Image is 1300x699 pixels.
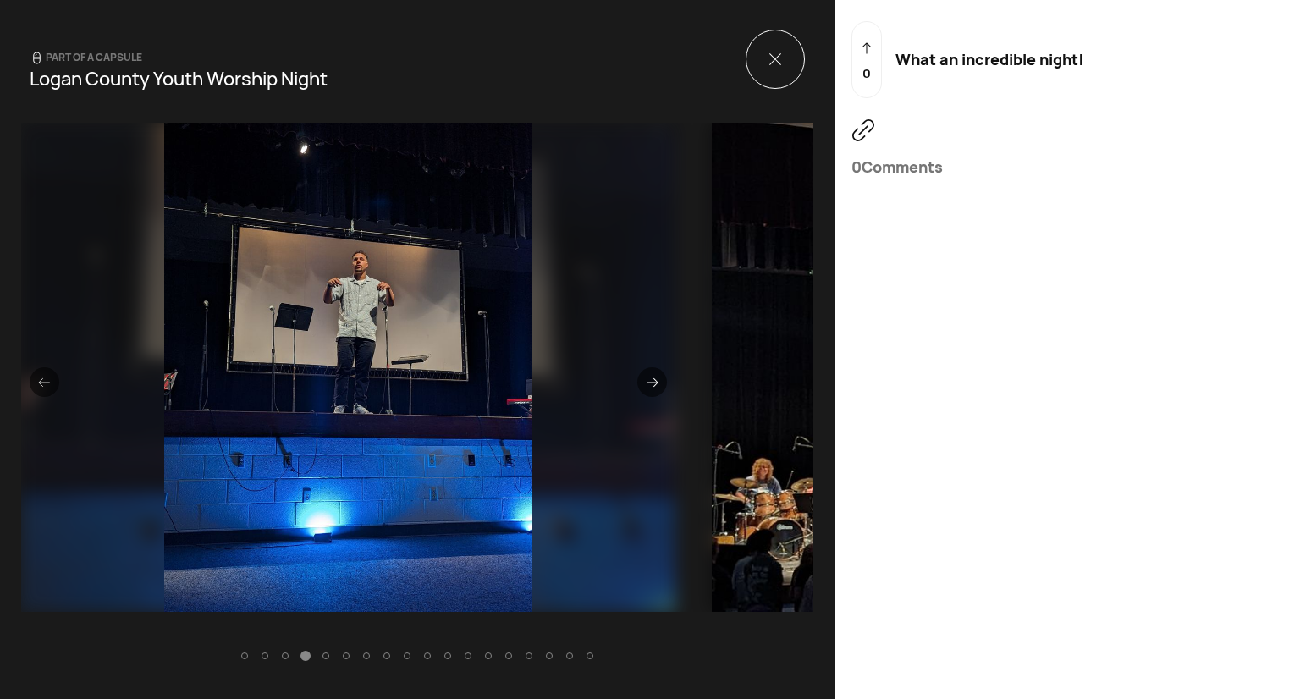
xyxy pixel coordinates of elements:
[851,156,943,179] div: 0 Comments
[19,50,338,65] div: PART OF A CAPSULE
[30,65,328,93] div: Logan County Youth Worship Night
[21,123,675,612] img: resizeImage
[862,64,871,84] p: 0
[895,48,1084,71] div: What an incredible night!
